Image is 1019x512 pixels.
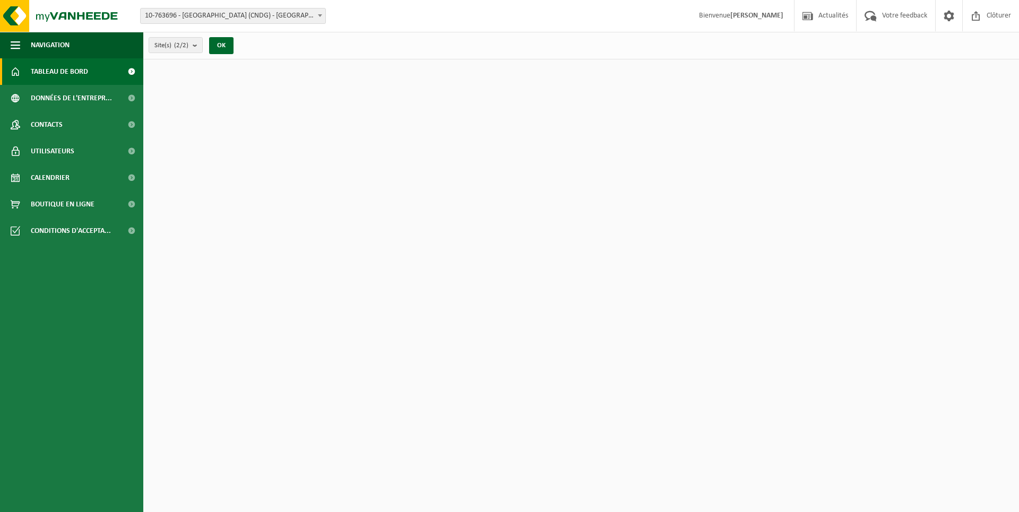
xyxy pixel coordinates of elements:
count: (2/2) [174,42,188,49]
span: Tableau de bord [31,58,88,85]
span: Conditions d'accepta... [31,218,111,244]
span: Boutique en ligne [31,191,94,218]
button: OK [209,37,234,54]
span: Site(s) [154,38,188,54]
span: Utilisateurs [31,138,74,164]
span: Calendrier [31,164,70,191]
span: Navigation [31,32,70,58]
span: 10-763696 - CLINIQUE NOTRE DAME DE GRÂCE (CNDG) - GOSSELIES [141,8,325,23]
strong: [PERSON_NAME] [730,12,783,20]
span: Données de l'entrepr... [31,85,112,111]
span: Contacts [31,111,63,138]
span: 10-763696 - CLINIQUE NOTRE DAME DE GRÂCE (CNDG) - GOSSELIES [140,8,326,24]
button: Site(s)(2/2) [149,37,203,53]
